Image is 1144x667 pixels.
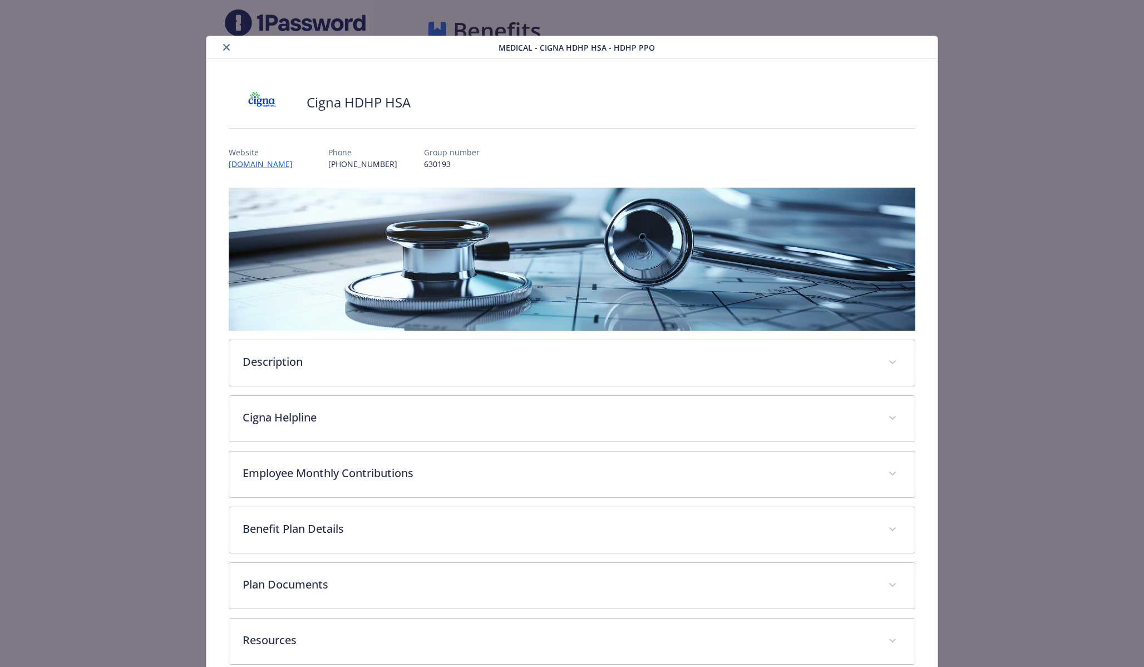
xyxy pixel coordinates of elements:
[499,42,655,53] span: Medical - Cigna HDHP HSA - HDHP PPO
[328,158,397,170] p: [PHONE_NUMBER]
[229,396,915,442] div: Cigna Helpline
[229,452,915,497] div: Employee Monthly Contributions
[229,86,295,119] img: CIGNA
[328,146,397,158] p: Phone
[424,158,480,170] p: 630193
[229,340,915,386] div: Description
[229,507,915,553] div: Benefit Plan Details
[243,465,875,482] p: Employee Monthly Contributions
[243,521,875,537] p: Benefit Plan Details
[229,563,915,609] div: Plan Documents
[243,576,875,593] p: Plan Documents
[243,632,875,649] p: Resources
[243,354,875,370] p: Description
[220,41,233,54] button: close
[307,93,411,112] h2: Cigna HDHP HSA
[424,146,480,158] p: Group number
[229,146,302,158] p: Website
[229,188,915,331] img: banner
[243,409,875,426] p: Cigna Helpline
[229,159,302,169] a: [DOMAIN_NAME]
[229,619,915,664] div: Resources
